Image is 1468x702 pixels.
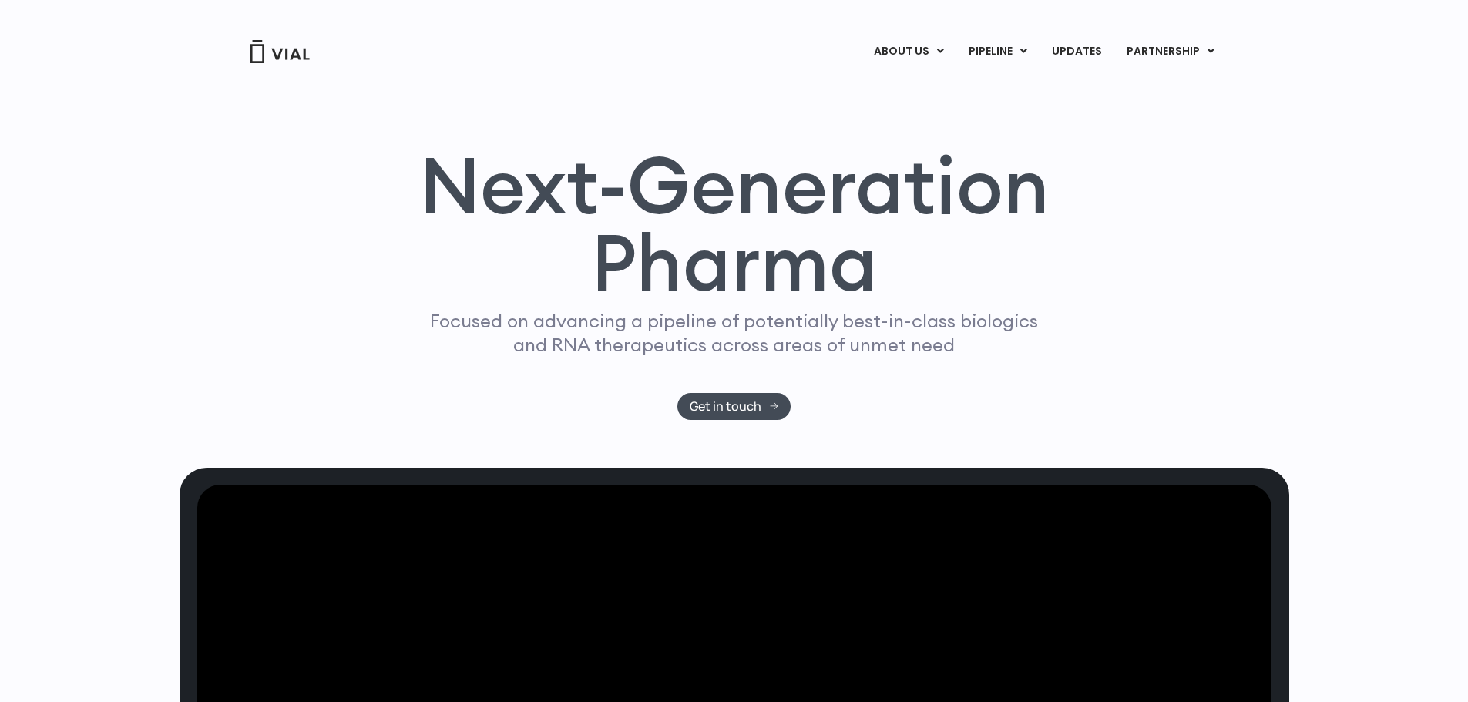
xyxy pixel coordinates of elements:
h1: Next-Generation Pharma [401,146,1068,302]
a: Get in touch [677,393,791,420]
a: PIPELINEMenu Toggle [956,39,1039,65]
p: Focused on advancing a pipeline of potentially best-in-class biologics and RNA therapeutics acros... [424,309,1045,357]
a: ABOUT USMenu Toggle [862,39,956,65]
a: UPDATES [1040,39,1114,65]
img: Vial Logo [249,40,311,63]
span: Get in touch [690,401,761,412]
a: PARTNERSHIPMenu Toggle [1114,39,1227,65]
